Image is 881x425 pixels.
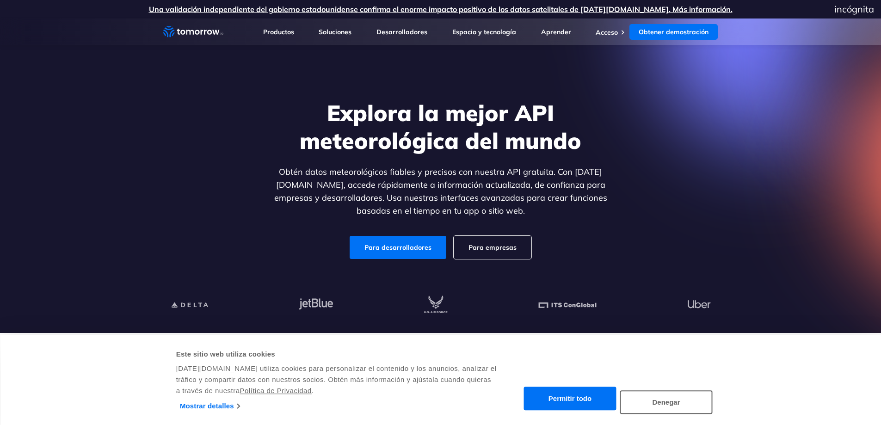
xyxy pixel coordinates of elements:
[454,236,531,259] a: Para empresas
[300,99,581,154] font: Explora la mejor API meteorológica del mundo
[652,398,680,406] font: Denegar
[240,387,312,394] a: Política de Privacidad
[452,28,516,36] a: Espacio y tecnología
[176,364,497,394] font: [DATE][DOMAIN_NAME] utiliza cookies para personalizar el contenido y los anuncios, analizar el tr...
[176,350,275,358] font: Este sitio web utiliza cookies
[376,28,427,36] a: Desarrolladores
[274,166,607,216] font: Obtén datos meteorológicos fiables y precisos con nuestra API gratuita. Con [DATE][DOMAIN_NAME], ...
[364,243,431,252] font: Para desarrolladores
[319,28,351,36] a: Soluciones
[834,3,874,15] font: incógnita
[620,390,713,414] button: Denegar
[468,243,517,252] font: Para empresas
[180,402,234,410] font: Mostrar detalles
[163,25,223,39] a: Enlace de inicio
[350,236,446,259] a: Para desarrolladores
[149,5,733,14] a: Una validación independiente del gobierno estadounidense confirma el enorme impacto positivo de l...
[263,28,294,36] a: Productos
[180,399,240,413] a: Mostrar detalles
[524,387,616,411] button: Permitir todo
[639,28,708,36] font: Obtener demostración
[312,387,314,394] font: .
[596,28,618,37] a: Acceso
[541,28,571,36] a: Aprender
[629,24,718,40] a: Obtener demostración
[548,395,591,403] font: Permitir todo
